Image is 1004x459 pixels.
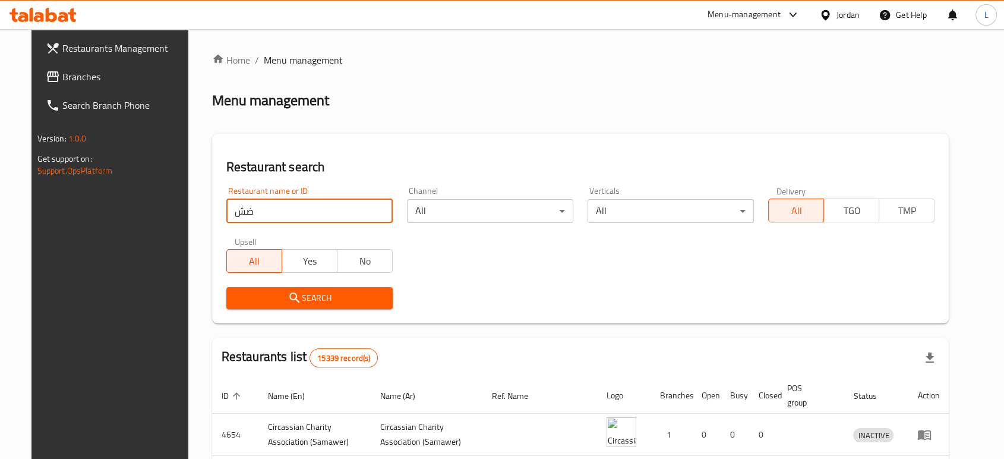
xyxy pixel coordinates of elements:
[226,199,393,223] input: Search for restaurant name or ID..
[258,414,371,456] td: ​Circassian ​Charity ​Association​ (Samawer)
[836,8,860,21] div: Jordan
[62,98,190,112] span: Search Branch Phone
[721,378,749,414] th: Busy
[380,389,431,403] span: Name (Ar)
[222,348,378,367] h2: Restaurants list
[749,414,778,456] td: 0
[36,34,199,62] a: Restaurants Management
[282,249,337,273] button: Yes
[915,344,944,372] div: Export file
[232,253,277,270] span: All
[342,253,388,270] span: No
[226,249,282,273] button: All
[908,378,949,414] th: Action
[212,91,329,110] h2: Menu management
[773,202,819,219] span: All
[37,131,67,146] span: Version:
[235,237,257,246] label: Upsell
[984,8,988,21] span: L
[879,199,934,222] button: TMP
[492,389,544,403] span: Ref. Name
[768,199,824,222] button: All
[310,353,377,364] span: 15339 record(s)
[226,287,393,309] button: Search
[776,187,806,195] label: Delivery
[708,8,781,22] div: Menu-management
[721,414,749,456] td: 0
[884,202,930,219] span: TMP
[607,417,636,447] img: ​Circassian ​Charity ​Association​ (Samawer)
[222,389,244,403] span: ID
[236,291,383,306] span: Search
[371,414,483,456] td: ​Circassian ​Charity ​Association​ (Samawer)
[407,199,573,223] div: All
[787,381,830,410] span: POS group
[588,199,754,223] div: All
[692,414,721,456] td: 0
[597,378,651,414] th: Logo
[287,253,333,270] span: Yes
[853,389,892,403] span: Status
[212,414,258,456] td: 4654
[36,91,199,120] a: Search Branch Phone
[36,62,199,91] a: Branches
[268,389,320,403] span: Name (En)
[829,202,874,219] span: TGO
[68,131,87,146] span: 1.0.0
[62,41,190,55] span: Restaurants Management
[255,53,259,67] li: /
[226,158,935,176] h2: Restaurant search
[823,199,879,222] button: TGO
[37,163,113,178] a: Support.OpsPlatform
[264,53,343,67] span: Menu management
[749,378,778,414] th: Closed
[62,70,190,84] span: Branches
[337,249,393,273] button: No
[917,427,939,442] div: Menu
[692,378,721,414] th: Open
[37,151,92,166] span: Get support on:
[651,414,692,456] td: 1
[651,378,692,414] th: Branches
[212,53,949,67] nav: breadcrumb
[212,53,250,67] a: Home
[853,429,894,442] span: INACTIVE
[310,348,378,367] div: Total records count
